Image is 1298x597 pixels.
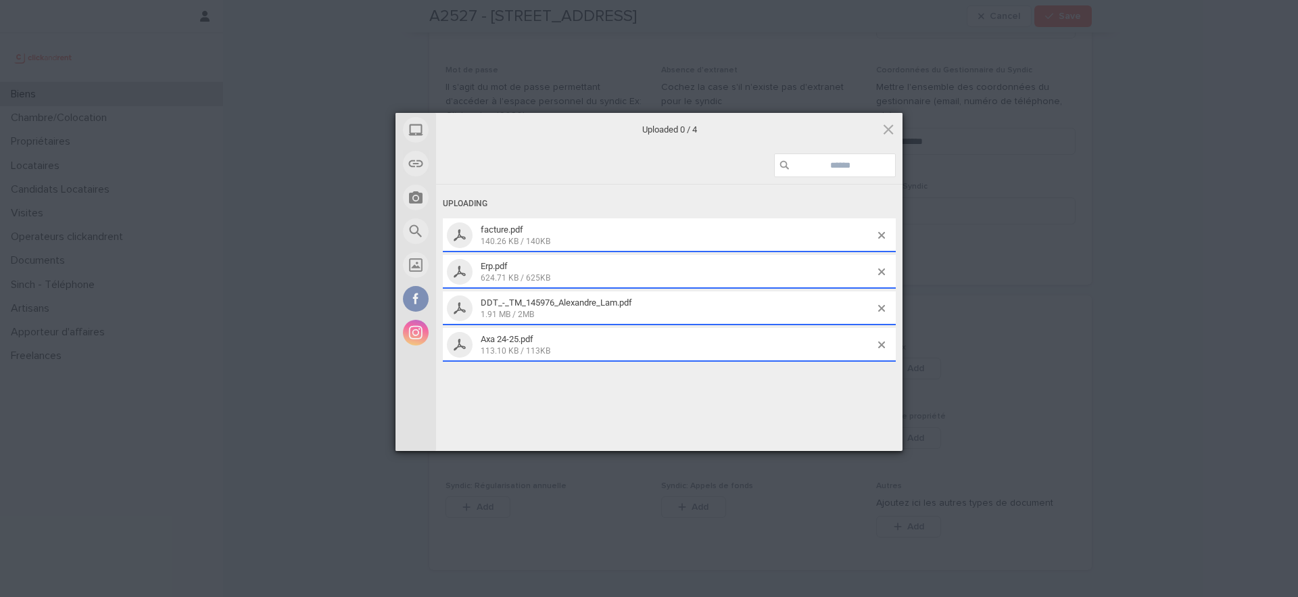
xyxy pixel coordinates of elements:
span: facture.pdf [481,224,523,235]
span: 140KB [526,237,550,246]
span: Axa 24-25.pdf [477,334,878,356]
span: facture.pdf [477,224,878,247]
div: Uploading [443,191,896,216]
span: Erp.pdf [481,261,508,271]
span: 113.10 KB / [481,346,524,356]
span: Uploaded 0 / 4 [534,123,804,135]
span: 624.71 KB / [481,273,524,283]
span: 2MB [518,310,534,319]
span: 140.26 KB / [481,237,524,246]
span: Click here or hit ESC to close picker [881,122,896,137]
span: 1.91 MB / [481,310,516,319]
span: 625KB [526,273,550,283]
span: DDT_-_TM_145976_Alexandre_Lam.pdf [477,297,878,320]
span: Axa 24-25.pdf [481,334,533,344]
span: DDT_-_TM_145976_Alexandre_Lam.pdf [481,297,632,308]
span: 113KB [526,346,550,356]
span: Erp.pdf [477,261,878,283]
